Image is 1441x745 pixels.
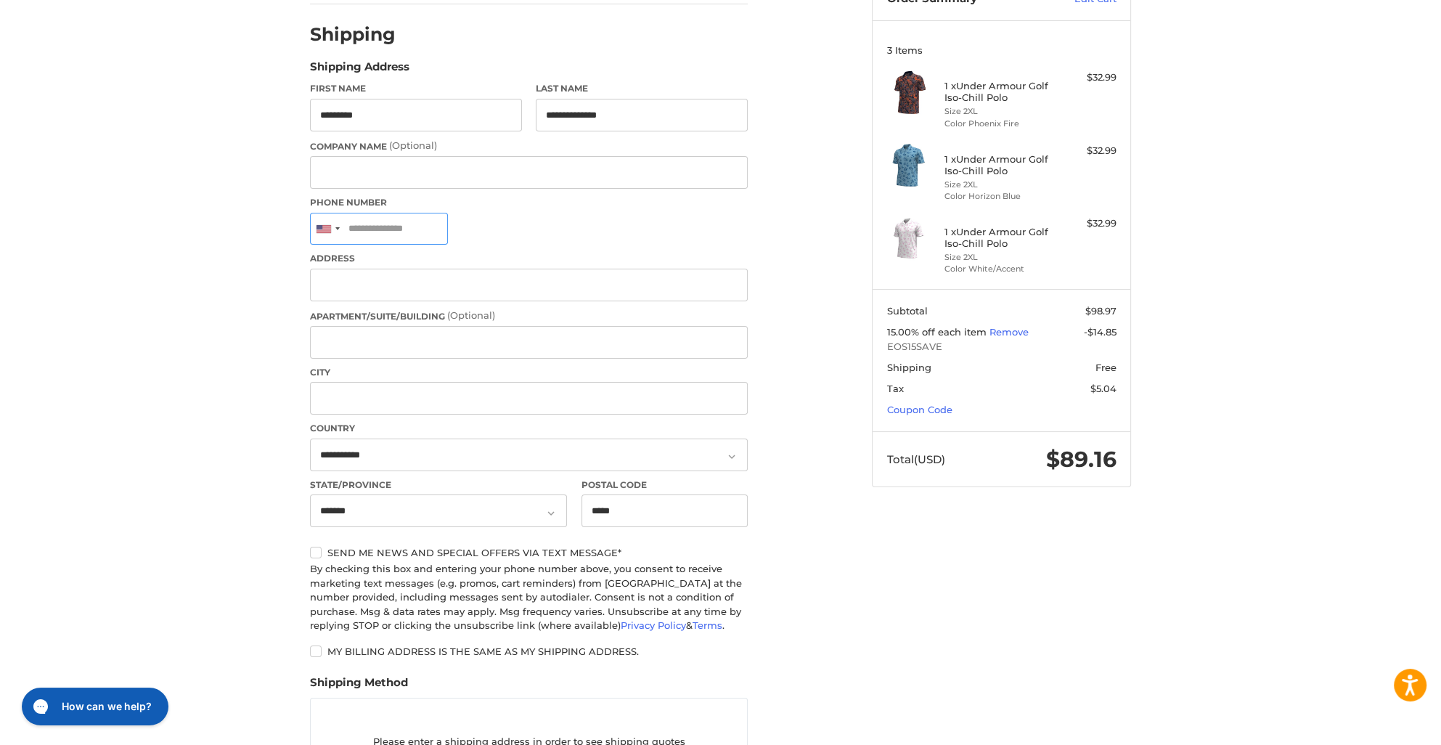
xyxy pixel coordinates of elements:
label: Address [310,252,748,265]
span: $89.16 [1046,446,1117,473]
small: (Optional) [447,309,495,321]
h4: 1 x Under Armour Golf Iso-Chill Polo [944,80,1056,104]
a: Privacy Policy [621,619,686,631]
label: Apartment/Suite/Building [310,309,748,323]
div: $32.99 [1059,144,1117,158]
div: $32.99 [1059,216,1117,231]
label: Phone Number [310,196,748,209]
div: $32.99 [1059,70,1117,85]
label: Postal Code [581,479,748,492]
span: Tax [887,383,904,394]
div: By checking this box and entering your phone number above, you consent to receive marketing text ... [310,562,748,633]
span: Subtotal [887,305,928,317]
a: Remove [989,326,1029,338]
legend: Shipping Address [310,59,409,82]
label: First Name [310,82,522,95]
div: United States: +1 [311,213,344,245]
label: City [310,366,748,379]
span: $5.04 [1090,383,1117,394]
span: Total (USD) [887,452,945,466]
span: $98.97 [1085,305,1117,317]
span: 15.00% off each item [887,326,989,338]
li: Size 2XL [944,251,1056,264]
label: State/Province [310,479,567,492]
li: Color Phoenix Fire [944,118,1056,130]
li: Color Horizon Blue [944,190,1056,203]
label: Country [310,422,748,435]
label: Send me news and special offers via text message* [310,547,748,558]
h2: Shipping [310,23,396,46]
li: Size 2XL [944,179,1056,191]
li: Color White/Accent [944,263,1056,275]
span: Free [1095,362,1117,373]
span: Shipping [887,362,931,373]
span: -$14.85 [1084,326,1117,338]
a: Coupon Code [887,404,952,415]
small: (Optional) [389,139,437,151]
a: Terms [693,619,722,631]
h4: 1 x Under Armour Golf Iso-Chill Polo [944,153,1056,177]
h3: 3 Items [887,44,1117,56]
span: EOS15SAVE [887,340,1117,354]
label: Last Name [536,82,748,95]
label: My billing address is the same as my shipping address. [310,646,748,657]
legend: Shipping Method [310,675,408,698]
iframe: Gorgias live chat messenger [15,683,172,730]
h4: 1 x Under Armour Golf Iso-Chill Polo [944,226,1056,250]
li: Size 2XL [944,105,1056,118]
label: Company Name [310,139,748,153]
